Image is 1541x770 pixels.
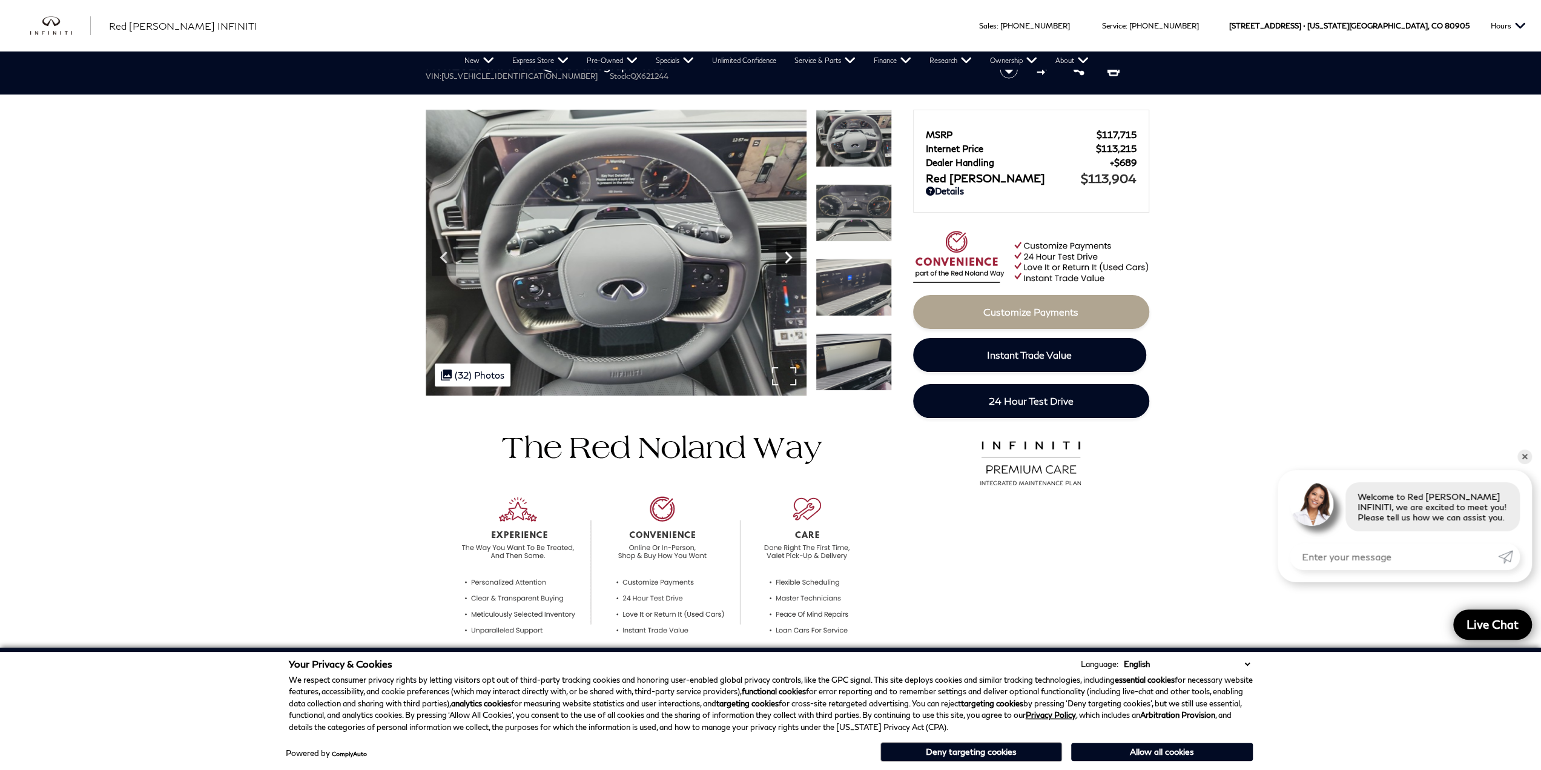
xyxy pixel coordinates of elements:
[1102,21,1126,30] span: Service
[435,363,510,387] div: (32) Photos
[1000,21,1070,30] a: [PHONE_NUMBER]
[1126,21,1127,30] span: :
[426,71,441,81] span: VIN:
[578,51,647,70] a: Pre-Owned
[630,71,668,81] span: QX621244
[926,143,1137,154] a: Internet Price $113,215
[816,259,892,316] img: New 2026 2T DYNAMIC META INFINITI Autograph 4WD image 15
[913,384,1149,418] a: 24 Hour Test Drive
[926,157,1110,168] span: Dealer Handling
[451,699,511,708] strong: analytics cookies
[1097,129,1137,140] span: $117,715
[972,438,1090,486] img: infinitipremiumcare.png
[981,51,1046,70] a: Ownership
[109,19,257,33] a: Red [PERSON_NAME] INFINITI
[997,21,998,30] span: :
[816,184,892,242] img: New 2026 2T DYNAMIC META INFINITI Autograph 4WD image 14
[1129,21,1199,30] a: [PHONE_NUMBER]
[926,157,1137,168] a: Dealer Handling $689
[432,239,456,276] div: Previous
[961,699,1023,708] strong: targeting cookies
[426,110,807,396] img: New 2026 2T DYNAMIC META INFINITI Autograph 4WD image 13
[913,295,1149,329] a: Customize Payments
[716,699,779,708] strong: targeting cookies
[1290,543,1498,570] input: Enter your message
[1140,710,1215,720] strong: Arbitration Provision
[926,171,1137,185] a: Red [PERSON_NAME] $113,904
[776,239,800,276] div: Next
[926,129,1097,140] span: MSRP
[1081,171,1137,185] span: $113,904
[1229,21,1470,30] a: [STREET_ADDRESS] • [US_STATE][GEOGRAPHIC_DATA], CO 80905
[1453,609,1532,640] a: Live Chat
[920,51,981,70] a: Research
[441,71,598,81] span: [US_VEHICLE_IDENTIFICATION_NUMBER]
[913,496,1149,686] iframe: YouTube video player
[703,51,785,70] a: Unlimited Confidence
[610,71,630,81] span: Stock:
[880,742,1062,762] button: Deny targeting cookies
[1071,743,1253,761] button: Allow all cookies
[455,51,1098,70] nav: Main Navigation
[1115,675,1175,685] strong: essential cookies
[647,51,703,70] a: Specials
[816,110,892,167] img: New 2026 2T DYNAMIC META INFINITI Autograph 4WD image 13
[1096,143,1137,154] span: $113,215
[816,333,892,391] img: New 2026 2T DYNAMIC META INFINITI Autograph 4WD image 16
[989,395,1074,407] span: 24 Hour Test Drive
[503,51,578,70] a: Express Store
[109,20,257,32] span: Red [PERSON_NAME] INFINITI
[1290,482,1333,526] img: Agent profile photo
[1081,660,1118,668] div: Language:
[286,749,367,757] div: Powered by
[30,16,91,36] a: infiniti
[332,750,367,757] a: ComplyAuto
[1110,157,1137,168] span: $689
[979,21,997,30] span: Sales
[289,674,1253,734] p: We respect consumer privacy rights by letting visitors opt out of third-party tracking cookies an...
[1046,51,1098,70] a: About
[913,338,1146,372] a: Instant Trade Value
[1460,617,1525,632] span: Live Chat
[926,185,1137,196] a: Details
[926,143,1096,154] span: Internet Price
[455,51,503,70] a: New
[926,129,1137,140] a: MSRP $117,715
[926,171,1081,185] span: Red [PERSON_NAME]
[30,16,91,36] img: INFINITI
[742,686,806,696] strong: functional cookies
[1121,658,1253,670] select: Language Select
[1498,543,1520,570] a: Submit
[987,349,1072,360] span: Instant Trade Value
[289,658,392,669] span: Your Privacy & Cookies
[865,51,920,70] a: Finance
[1026,710,1076,720] a: Privacy Policy
[983,306,1078,317] span: Customize Payments
[785,51,865,70] a: Service & Parts
[1035,61,1053,79] button: Compare Vehicle
[1345,482,1520,531] div: Welcome to Red [PERSON_NAME] INFINITI, we are excited to meet you! Please tell us how we can assi...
